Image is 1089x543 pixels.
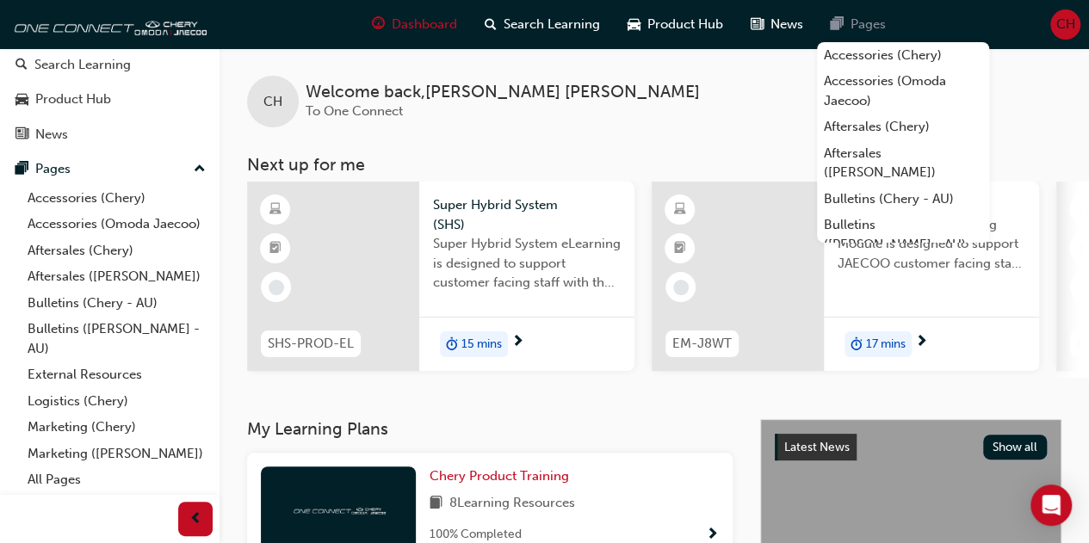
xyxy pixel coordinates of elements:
[269,238,282,260] span: booktick-icon
[21,388,213,415] a: Logistics (Chery)
[817,68,989,114] a: Accessories (Omoda Jaecoo)
[194,158,206,181] span: up-icon
[15,58,28,73] span: search-icon
[263,92,282,112] span: CH
[817,7,900,42] a: pages-iconPages
[851,15,886,34] span: Pages
[372,14,385,35] span: guage-icon
[784,440,850,454] span: Latest News
[392,15,457,34] span: Dashboard
[269,280,284,295] span: learningRecordVerb_NONE-icon
[7,119,213,151] a: News
[21,466,213,493] a: All Pages
[21,361,213,388] a: External Resources
[1050,9,1080,40] button: CH
[673,280,689,295] span: learningRecordVerb_NONE-icon
[504,15,600,34] span: Search Learning
[21,441,213,467] a: Marketing ([PERSON_NAME])
[247,419,733,439] h3: My Learning Plans
[674,238,686,260] span: booktick-icon
[7,49,213,81] a: Search Learning
[291,501,386,517] img: oneconnect
[817,140,989,186] a: Aftersales ([PERSON_NAME])
[9,7,207,41] img: oneconnect
[220,155,1089,175] h3: Next up for me
[15,162,28,177] span: pages-icon
[35,125,68,145] div: News
[7,153,213,185] button: Pages
[21,414,213,441] a: Marketing (Chery)
[358,7,471,42] a: guage-iconDashboard
[15,127,28,143] span: news-icon
[21,316,213,361] a: Bulletins ([PERSON_NAME] - AU)
[674,199,686,221] span: learningResourceType_ELEARNING-icon
[15,92,28,108] span: car-icon
[1056,15,1075,34] span: CH
[817,114,989,140] a: Aftersales (Chery)
[770,15,803,34] span: News
[647,15,723,34] span: Product Hub
[449,493,575,515] span: 8 Learning Resources
[21,185,213,212] a: Accessories (Chery)
[652,182,1039,371] a: EM-J8WTJ8 Walk-throughThe JAECOO J8 eLearning Module is designed to support JAECOO customer facin...
[915,335,928,350] span: next-icon
[269,199,282,221] span: learningResourceType_ELEARNING-icon
[737,7,817,42] a: news-iconNews
[471,7,614,42] a: search-iconSearch Learning
[851,333,863,355] span: duration-icon
[775,434,1047,461] a: Latest NewsShow all
[306,83,700,102] span: Welcome back , [PERSON_NAME] [PERSON_NAME]
[831,14,844,35] span: pages-icon
[817,186,989,213] a: Bulletins (Chery - AU)
[34,55,131,75] div: Search Learning
[461,335,502,355] span: 15 mins
[485,14,497,35] span: search-icon
[433,234,621,293] span: Super Hybrid System eLearning is designed to support customer facing staff with the understanding...
[189,509,202,530] span: prev-icon
[817,212,989,257] a: Bulletins ([PERSON_NAME] - AU)
[983,435,1048,460] button: Show all
[35,159,71,179] div: Pages
[1030,484,1072,526] div: Open Intercom Messenger
[614,7,737,42] a: car-iconProduct Hub
[446,333,458,355] span: duration-icon
[672,334,732,354] span: EM-J8WT
[21,238,213,264] a: Aftersales (Chery)
[838,215,1025,274] span: The JAECOO J8 eLearning Module is designed to support JAECOO customer facing staff with the produ...
[866,335,906,355] span: 17 mins
[21,211,213,238] a: Accessories (Omoda Jaecoo)
[433,195,621,234] span: Super Hybrid System (SHS)
[35,89,111,109] div: Product Hub
[430,493,442,515] span: book-icon
[430,468,569,484] span: Chery Product Training
[706,528,719,543] span: Show Progress
[628,14,640,35] span: car-icon
[817,42,989,69] a: Accessories (Chery)
[306,103,403,119] span: To One Connect
[21,263,213,290] a: Aftersales ([PERSON_NAME])
[268,334,354,354] span: SHS-PROD-EL
[430,466,576,486] a: Chery Product Training
[751,14,764,35] span: news-icon
[7,83,213,115] a: Product Hub
[21,290,213,317] a: Bulletins (Chery - AU)
[247,182,634,371] a: SHS-PROD-ELSuper Hybrid System (SHS)Super Hybrid System eLearning is designed to support customer...
[511,335,524,350] span: next-icon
